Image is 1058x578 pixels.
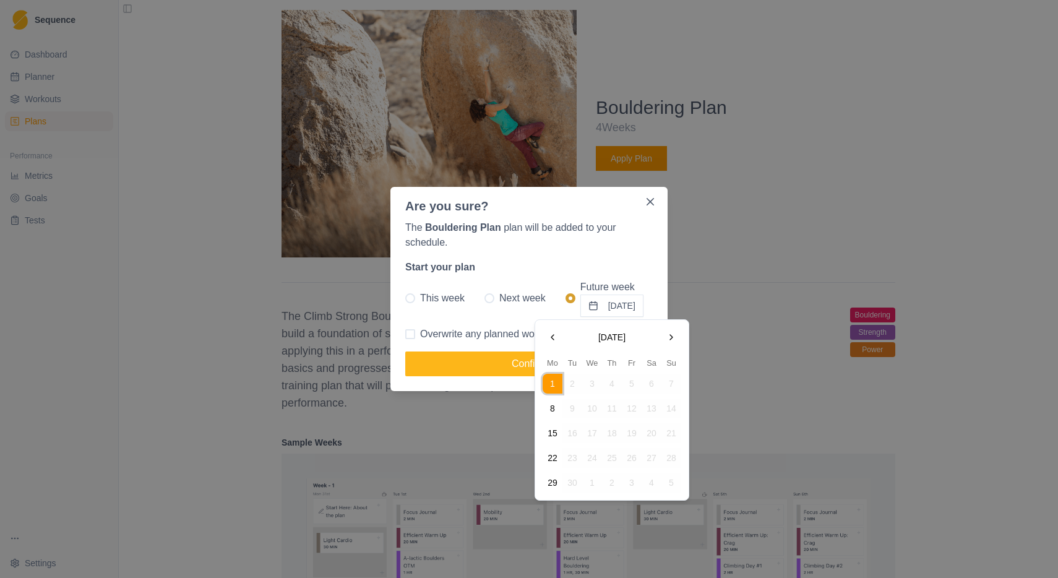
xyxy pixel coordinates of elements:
[390,187,668,215] header: Are you sure?
[425,222,501,233] p: Bouldering Plan
[420,327,562,342] span: Overwrite any planned workouts
[499,291,546,306] span: Next week
[602,357,622,369] th: Thursday
[390,215,668,391] div: The plan will be added to your schedule.
[622,357,642,369] th: Friday
[543,473,562,493] button: Monday, September 29th, 2025
[543,423,562,443] button: Monday, September 15th, 2025
[420,291,465,306] span: This week
[580,295,643,317] button: Future week
[640,192,660,212] button: Close
[562,357,582,369] th: Tuesday
[582,357,602,369] th: Wednesday
[543,399,562,418] button: Monday, September 8th, 2025
[642,357,661,369] th: Saturday
[405,260,653,275] p: Start your plan
[580,280,643,295] p: Future week
[543,448,562,468] button: Monday, September 22nd, 2025
[543,374,562,394] button: Monday, September 1st, 2025, selected
[661,327,681,347] button: Go to the Next Month
[543,327,562,347] button: Go to the Previous Month
[661,357,681,369] th: Sunday
[543,357,681,493] table: September 2025
[405,352,653,376] button: Confirm
[543,357,562,369] th: Monday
